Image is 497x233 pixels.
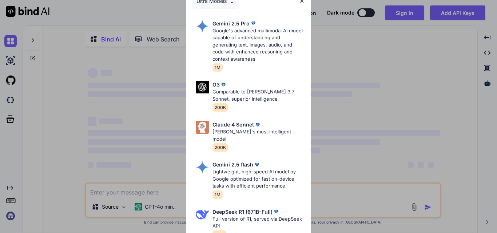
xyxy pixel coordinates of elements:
img: premium [250,20,257,27]
p: Full version of R1, served via DeepSeek API [212,216,305,230]
span: 200K [212,143,228,152]
img: Pick Models [196,81,209,93]
span: 1M [212,190,223,199]
span: 1M [212,63,223,72]
img: premium [273,208,280,215]
img: premium [220,81,227,88]
p: Lightweight, high-speed AI model by Google optimized for fast on-device tasks with efficient perf... [212,168,305,190]
img: Pick Models [196,20,209,33]
p: DeepSeek R1 (671B-Full) [212,208,273,216]
img: premium [253,161,261,168]
p: Comparable to [PERSON_NAME] 3.7 Sonnet, superior intelligence [212,88,305,103]
img: Pick Models [196,121,209,134]
p: [PERSON_NAME]'s most intelligent model [212,128,305,142]
p: Gemini 2.5 Pro [212,20,250,27]
p: Gemini 2.5 flash [212,161,253,168]
p: Google's advanced multimodal AI model capable of understanding and generating text, images, audio... [212,27,305,63]
p: Claude 4 Sonnet [212,121,254,128]
span: 200K [212,103,228,112]
img: Pick Models [196,208,209,221]
img: Pick Models [196,161,209,174]
p: O3 [212,81,220,88]
img: premium [254,121,261,128]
